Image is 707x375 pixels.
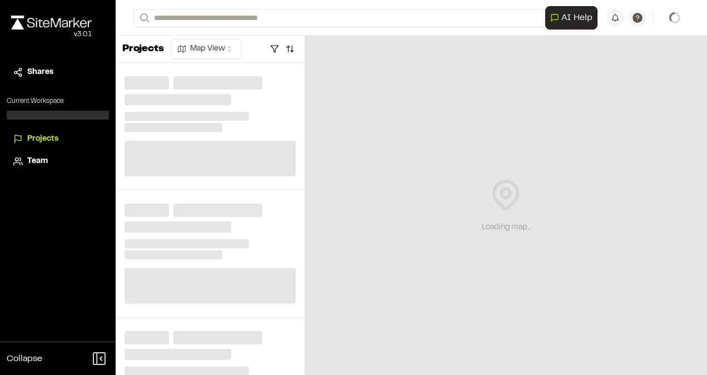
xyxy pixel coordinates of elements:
[27,155,48,167] span: Team
[13,66,102,78] a: Shares
[545,6,602,29] div: Open AI Assistant
[545,6,598,29] button: Open AI Assistant
[11,16,92,29] img: rebrand.png
[13,155,102,167] a: Team
[27,66,53,78] span: Shares
[7,96,109,106] p: Current Workspace
[133,9,153,27] button: Search
[122,42,164,57] p: Projects
[27,133,58,145] span: Projects
[7,352,42,366] span: Collapse
[11,29,92,40] div: Oh geez...please don't...
[13,133,102,145] a: Projects
[482,221,530,234] div: Loading map...
[561,11,593,24] span: AI Help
